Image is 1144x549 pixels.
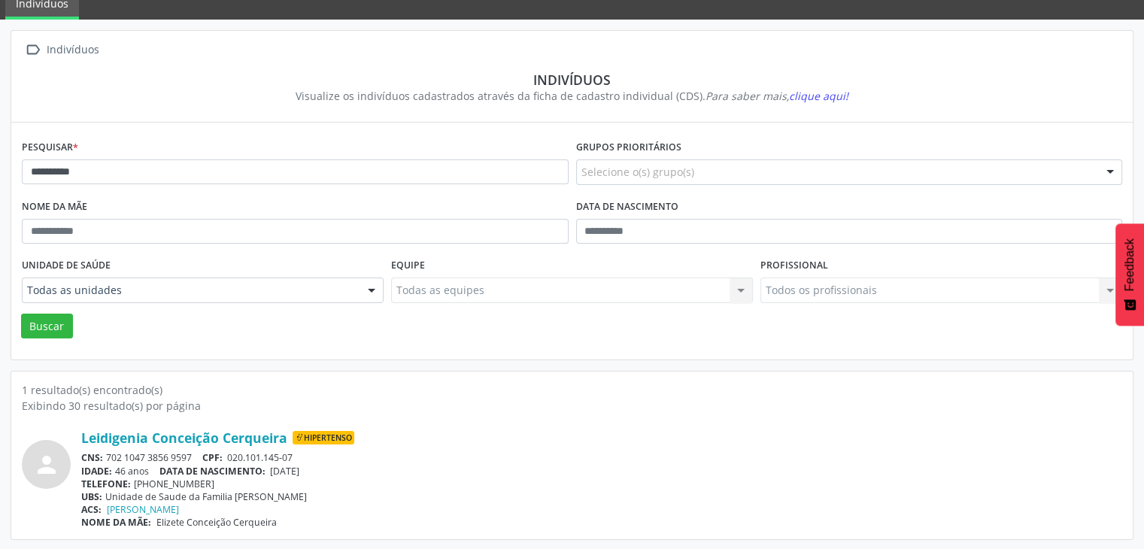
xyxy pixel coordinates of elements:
[202,451,223,464] span: CPF:
[159,465,266,478] span: DATA DE NASCIMENTO:
[32,88,1112,104] div: Visualize os indivíduos cadastrados através da ficha de cadastro individual (CDS).
[81,451,1122,464] div: 702 1047 3856 9597
[81,516,151,529] span: NOME DA MÃE:
[33,451,60,478] i: person
[576,196,678,219] label: Data de nascimento
[1123,238,1136,291] span: Feedback
[81,490,1122,503] div: Unidade de Saude da Familia [PERSON_NAME]
[44,39,102,61] div: Indivíduos
[1115,223,1144,326] button: Feedback - Mostrar pesquisa
[270,465,299,478] span: [DATE]
[22,196,87,219] label: Nome da mãe
[227,451,293,464] span: 020.101.145-07
[21,314,73,339] button: Buscar
[789,89,848,103] span: clique aqui!
[156,516,277,529] span: Elizete Conceição Cerqueira
[760,254,828,278] label: Profissional
[32,71,1112,88] div: Indivíduos
[81,503,102,516] span: ACS:
[81,429,287,446] a: Leidigenia Conceição Cerqueira
[706,89,848,103] i: Para saber mais,
[22,398,1122,414] div: Exibindo 30 resultado(s) por página
[107,503,179,516] a: [PERSON_NAME]
[22,136,78,159] label: Pesquisar
[581,164,694,180] span: Selecione o(s) grupo(s)
[81,478,131,490] span: TELEFONE:
[22,39,44,61] i: 
[576,136,681,159] label: Grupos prioritários
[22,254,111,278] label: Unidade de saúde
[22,382,1122,398] div: 1 resultado(s) encontrado(s)
[81,478,1122,490] div: [PHONE_NUMBER]
[81,451,103,464] span: CNS:
[22,39,102,61] a:  Indivíduos
[81,465,112,478] span: IDADE:
[293,431,354,444] span: Hipertenso
[81,465,1122,478] div: 46 anos
[27,283,353,298] span: Todas as unidades
[391,254,425,278] label: Equipe
[81,490,102,503] span: UBS:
